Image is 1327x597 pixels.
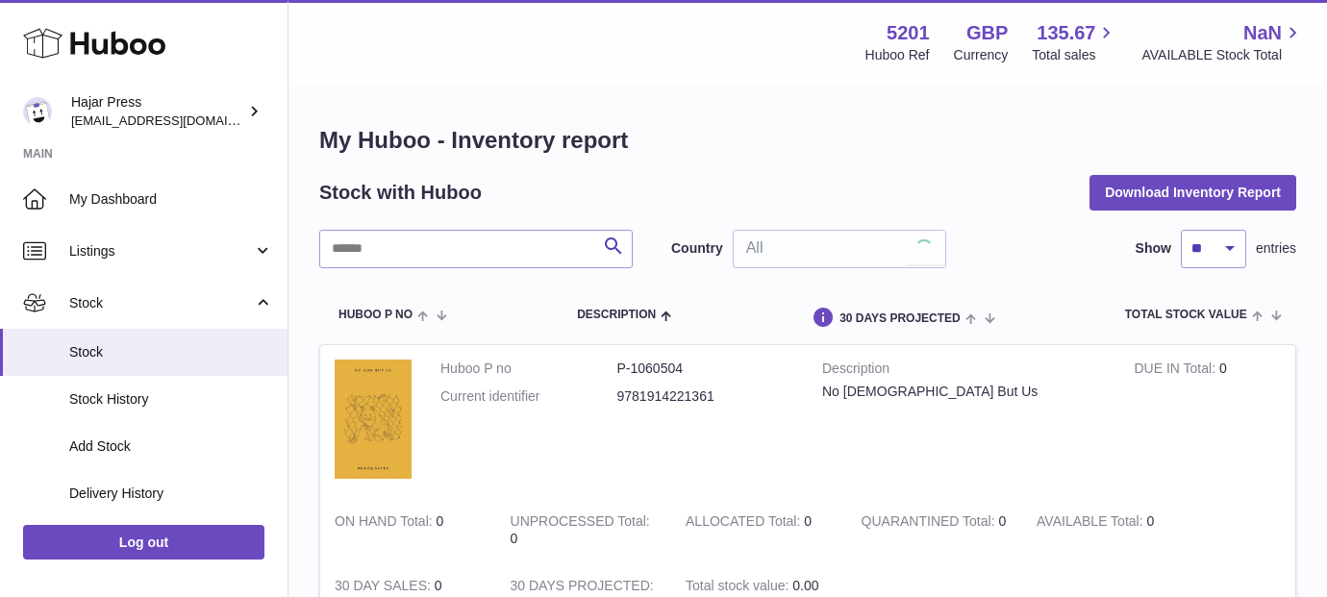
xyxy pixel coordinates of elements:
span: [EMAIL_ADDRESS][DOMAIN_NAME] [71,112,283,128]
strong: ALLOCATED Total [686,513,804,534]
strong: DUE IN Total [1134,361,1218,381]
span: AVAILABLE Stock Total [1141,46,1304,64]
strong: 5201 [887,20,930,46]
strong: AVAILABLE Total [1037,513,1146,534]
h2: Stock with Huboo [319,180,482,206]
dd: P-1060504 [617,360,794,378]
span: 30 DAYS PROJECTED [839,312,961,325]
span: Total stock value [1125,309,1247,321]
div: Hajar Press [71,93,244,130]
span: Stock [69,294,253,312]
td: 0 [1119,345,1295,498]
strong: ON HAND Total [335,513,437,534]
div: Currency [954,46,1009,64]
button: Download Inventory Report [1089,175,1296,210]
dd: 9781914221361 [617,387,794,406]
span: Huboo P no [338,309,413,321]
strong: Description [822,360,1105,383]
td: 0 [671,498,847,563]
img: product image [335,360,412,479]
strong: UNPROCESSED Total [511,513,650,534]
h1: My Huboo - Inventory report [319,125,1296,156]
strong: GBP [966,20,1008,46]
a: NaN AVAILABLE Stock Total [1141,20,1304,64]
label: Show [1136,239,1171,258]
span: Total sales [1032,46,1117,64]
img: editorial@hajarpress.com [23,97,52,126]
span: My Dashboard [69,190,273,209]
span: NaN [1243,20,1282,46]
td: 0 [496,498,672,563]
span: 0 [998,513,1006,529]
div: No [DEMOGRAPHIC_DATA] But Us [822,383,1105,401]
dt: Current identifier [440,387,617,406]
span: Stock History [69,390,273,409]
a: Log out [23,525,264,560]
span: Add Stock [69,437,273,456]
span: Description [577,309,656,321]
strong: QUARANTINED Total [862,513,999,534]
span: entries [1256,239,1296,258]
td: 0 [1022,498,1198,563]
label: Country [671,239,723,258]
span: Stock [69,343,273,361]
span: Listings [69,242,253,261]
a: 135.67 Total sales [1032,20,1117,64]
dt: Huboo P no [440,360,617,378]
div: Huboo Ref [865,46,930,64]
td: 0 [320,498,496,563]
span: 135.67 [1037,20,1095,46]
span: 0.00 [792,578,818,593]
span: Delivery History [69,485,273,503]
